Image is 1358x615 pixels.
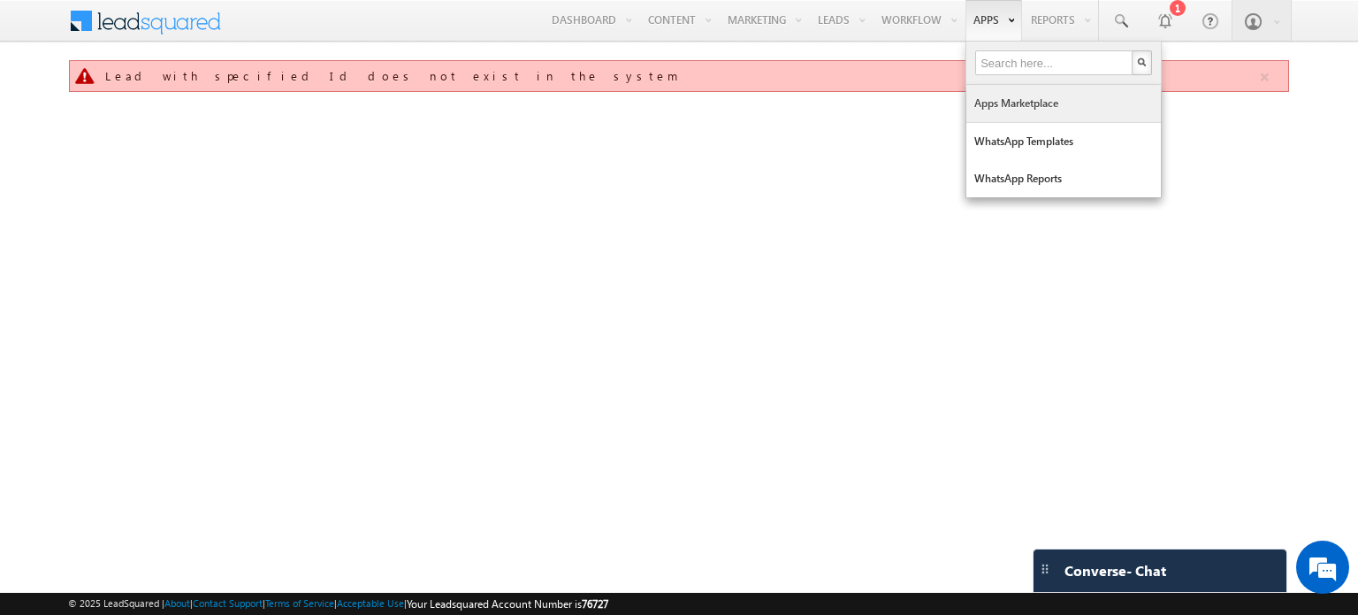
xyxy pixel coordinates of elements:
span: 76727 [582,597,608,611]
img: Search [1137,58,1146,66]
span: © 2025 LeadSquared | | | | | [68,596,608,612]
img: carter-drag [1038,562,1052,576]
span: Converse - Chat [1064,563,1166,579]
a: Terms of Service [265,597,334,609]
span: Your Leadsquared Account Number is [407,597,608,611]
a: Contact Support [193,597,263,609]
a: WhatsApp Templates [966,123,1161,160]
a: WhatsApp Reports [966,160,1161,197]
a: Acceptable Use [337,597,404,609]
a: About [164,597,190,609]
div: Lead with specified Id does not exist in the system [105,68,1257,84]
input: Search here... [975,50,1134,75]
a: Apps Marketplace [966,85,1161,122]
